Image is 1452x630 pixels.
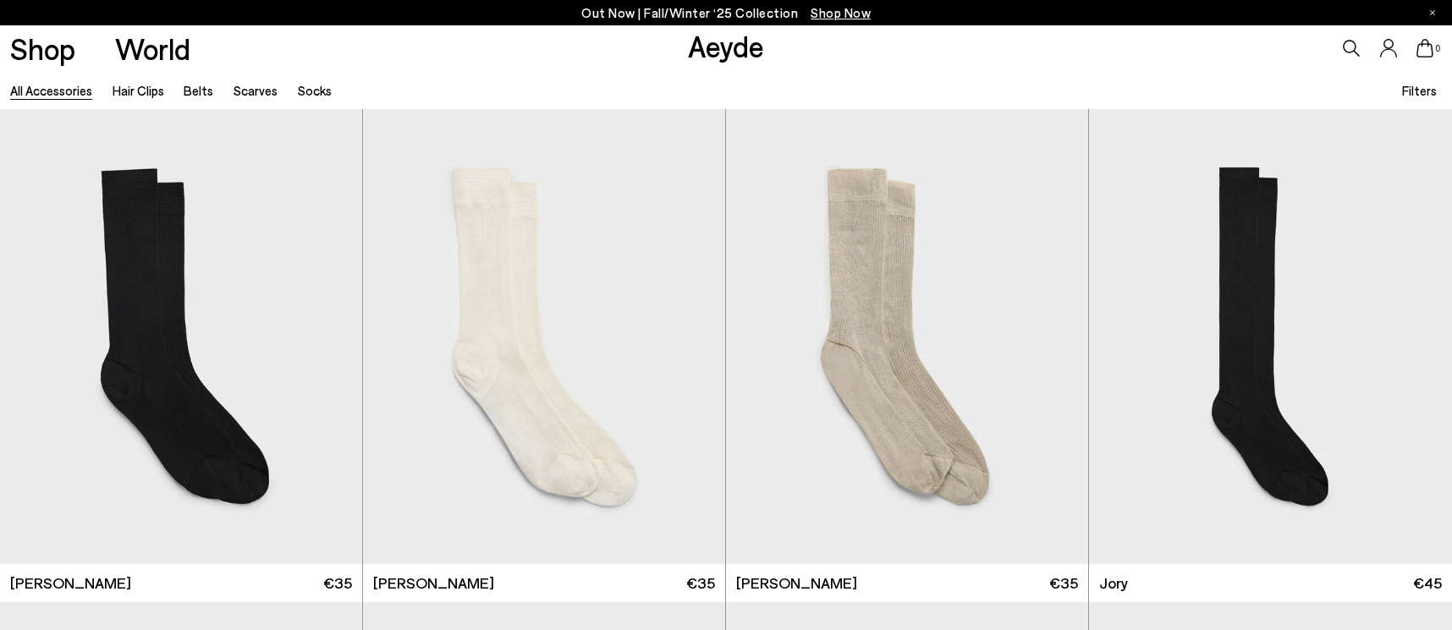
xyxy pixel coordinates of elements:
a: [PERSON_NAME] €35 [726,564,1088,602]
a: Aeyde [688,28,764,63]
img: Jana Silk Socks [363,109,725,564]
span: 0 [1433,44,1442,53]
span: Navigate to /collections/new-in [811,5,871,20]
span: €35 [1049,572,1078,594]
a: Shop [10,34,75,63]
a: 0 [1416,39,1433,58]
img: Jory Silk Socks [1089,109,1452,564]
span: €35 [323,572,352,594]
a: Belts [184,83,213,98]
a: Jory €45 [1089,564,1452,602]
span: Filters [1402,83,1437,98]
span: [PERSON_NAME] [10,572,131,594]
a: Socks [298,83,332,98]
span: [PERSON_NAME] [736,572,857,594]
span: €35 [686,572,715,594]
p: Out Now | Fall/Winter ‘25 Collection [581,3,871,24]
span: €45 [1413,572,1442,594]
a: All accessories [10,83,92,98]
a: Hair Clips [113,83,164,98]
a: [PERSON_NAME] €35 [363,564,725,602]
span: [PERSON_NAME] [373,572,494,594]
a: World [115,34,190,63]
span: Jory [1099,572,1128,594]
img: Jana Silk Socks [726,109,1088,564]
a: Scarves [234,83,278,98]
